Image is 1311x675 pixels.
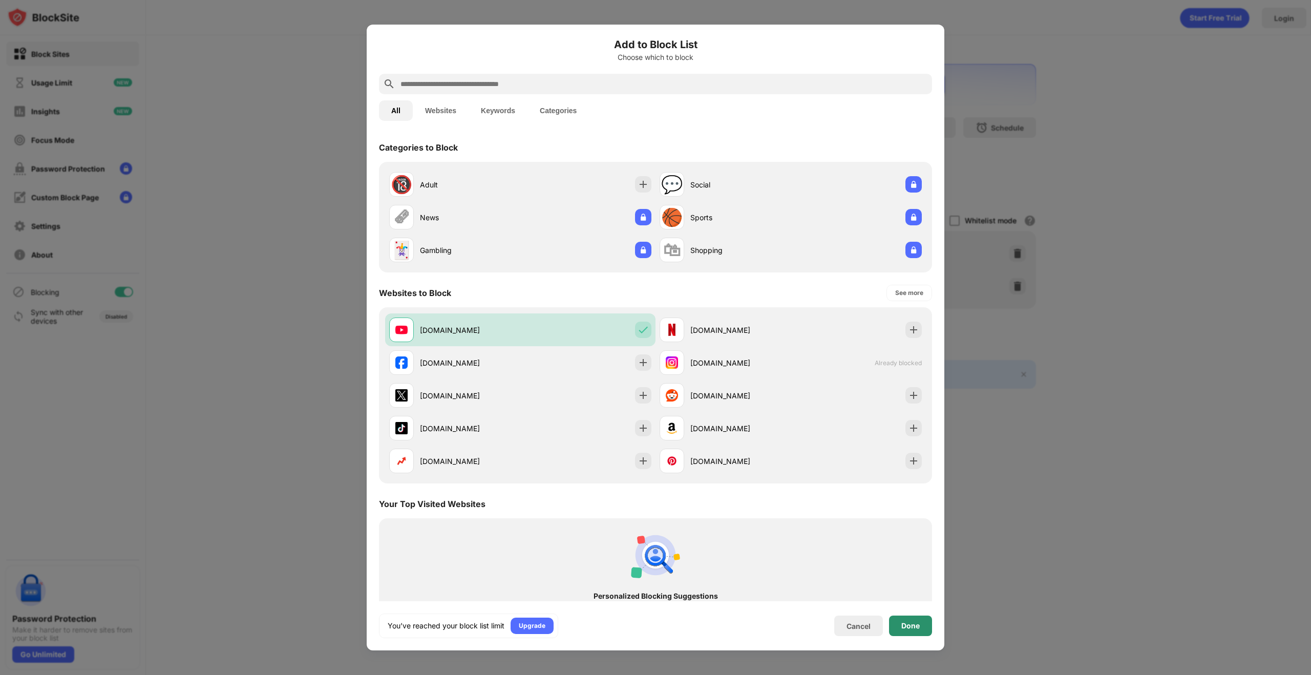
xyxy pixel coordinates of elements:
div: [DOMAIN_NAME] [690,456,791,467]
button: Websites [413,100,469,121]
div: [DOMAIN_NAME] [420,423,520,434]
div: [DOMAIN_NAME] [420,390,520,401]
div: 🏀 [661,207,683,228]
div: Adult [420,179,520,190]
div: See more [895,288,923,298]
img: favicons [395,422,408,434]
div: Sports [690,212,791,223]
div: 🔞 [391,174,412,195]
div: [DOMAIN_NAME] [690,325,791,335]
div: Cancel [847,622,871,630]
img: favicons [395,324,408,336]
div: Websites to Block [379,288,451,298]
div: Upgrade [519,621,545,631]
h6: Add to Block List [379,37,932,52]
span: Already blocked [875,359,922,367]
div: Shopping [690,245,791,256]
div: [DOMAIN_NAME] [690,390,791,401]
div: [DOMAIN_NAME] [690,357,791,368]
div: 🃏 [391,240,412,261]
div: News [420,212,520,223]
img: personal-suggestions.svg [631,531,680,580]
div: Social [690,179,791,190]
button: Categories [527,100,589,121]
button: Keywords [469,100,527,121]
div: [DOMAIN_NAME] [690,423,791,434]
div: Gambling [420,245,520,256]
div: [DOMAIN_NAME] [420,357,520,368]
div: Done [901,622,920,630]
img: favicons [395,356,408,369]
img: favicons [666,356,678,369]
div: Your Top Visited Websites [379,499,485,509]
img: favicons [395,389,408,402]
div: [DOMAIN_NAME] [420,456,520,467]
img: favicons [666,422,678,434]
div: 💬 [661,174,683,195]
div: 🛍 [663,240,681,261]
img: search.svg [383,78,395,90]
img: favicons [395,455,408,467]
div: Personalized Blocking Suggestions [397,592,914,600]
div: You’ve reached your block list limit [388,621,504,631]
div: 🗞 [393,207,410,228]
div: [DOMAIN_NAME] [420,325,520,335]
div: Choose which to block [379,53,932,61]
img: favicons [666,389,678,402]
img: favicons [666,455,678,467]
button: All [379,100,413,121]
div: Categories to Block [379,142,458,153]
img: favicons [666,324,678,336]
